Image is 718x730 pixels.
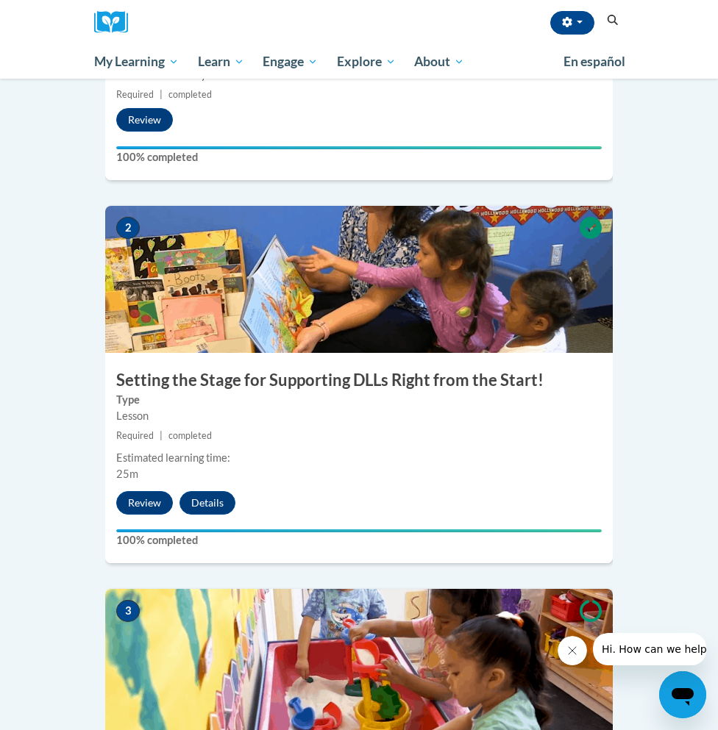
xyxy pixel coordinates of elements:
[116,146,602,149] div: Your progress
[116,108,173,132] button: Review
[160,430,163,441] span: |
[550,11,594,35] button: Account Settings
[593,633,706,665] iframe: Message from company
[116,408,602,424] div: Lesson
[160,89,163,100] span: |
[116,529,602,532] div: Your progress
[405,45,474,79] a: About
[85,45,188,79] a: My Learning
[116,392,602,408] label: Type
[327,45,405,79] a: Explore
[188,45,254,79] a: Learn
[94,11,138,34] img: Logo brand
[659,671,706,718] iframe: Button to launch messaging window
[116,532,602,548] label: 100% completed
[116,600,140,622] span: 3
[253,45,327,79] a: Engage
[116,149,602,165] label: 100% completed
[116,217,140,239] span: 2
[94,11,138,34] a: Cox Campus
[168,430,212,441] span: completed
[602,12,624,29] button: Search
[105,206,613,353] img: Course Image
[116,491,173,515] button: Review
[105,369,613,392] h3: Setting the Stage for Supporting DLLs Right from the Start!
[116,89,154,100] span: Required
[83,45,635,79] div: Main menu
[116,430,154,441] span: Required
[94,53,179,71] span: My Learning
[198,53,244,71] span: Learn
[558,636,587,665] iframe: Close message
[554,46,635,77] a: En español
[9,10,119,22] span: Hi. How can we help?
[168,89,212,100] span: completed
[564,54,625,69] span: En español
[116,450,602,466] div: Estimated learning time:
[263,53,318,71] span: Engage
[179,491,235,515] button: Details
[414,53,464,71] span: About
[116,468,138,480] span: 25m
[337,53,396,71] span: Explore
